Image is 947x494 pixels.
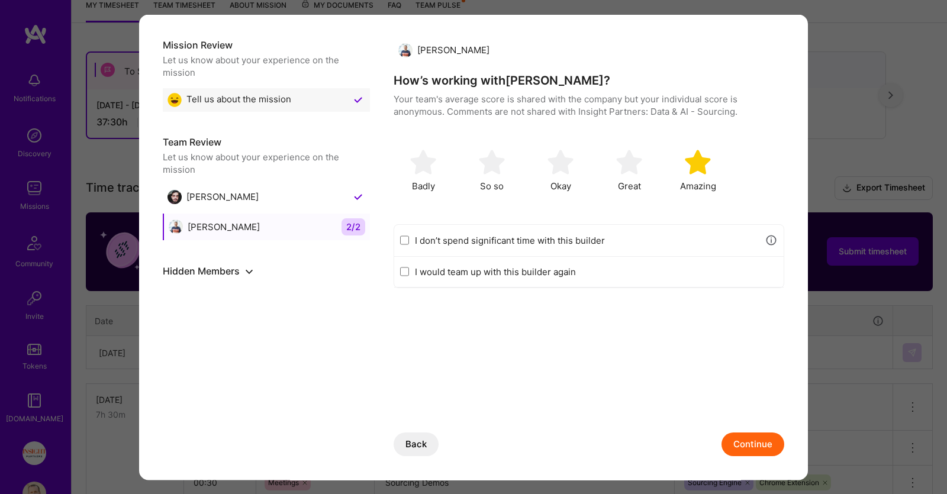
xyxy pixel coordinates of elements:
[680,180,716,192] span: Amazing
[351,92,365,106] img: Checkmark
[394,432,439,456] button: Back
[186,92,291,106] span: Tell us about the mission
[163,150,370,175] div: Let us know about your experience on the mission
[168,92,182,106] img: Great emoji
[169,219,260,234] div: [PERSON_NAME]
[169,219,183,234] img: Jonathan Poor
[721,432,784,456] button: Continue
[765,234,778,247] i: icon Info
[342,218,365,235] span: 2 / 2
[480,180,504,192] span: So so
[685,149,711,175] img: soso
[415,234,759,246] label: I don’t spend significant time with this builder
[415,265,778,277] label: I would team up with this builder again
[168,189,182,204] img: Raed Ali
[398,43,413,57] img: Jonathan Poor
[139,14,808,480] div: modal
[163,53,370,78] div: Let us know about your experience on the mission
[394,92,784,117] p: Your team's average score is shared with the company but your individual score is anonymous. Comm...
[168,189,259,204] div: [PERSON_NAME]
[412,180,435,192] span: Badly
[550,180,571,192] span: Okay
[398,43,489,57] div: [PERSON_NAME]
[163,263,370,277] h5: Hidden Members
[246,267,253,275] i: icon ArrowDownBlack
[242,263,256,277] button: show or hide hidden members
[479,149,505,175] img: soso
[410,149,436,175] img: soso
[618,180,641,192] span: Great
[616,149,642,175] img: soso
[351,189,365,204] img: Checkmark
[163,38,370,51] h5: Mission Review
[547,149,574,175] img: soso
[394,72,784,88] h4: How’s working with [PERSON_NAME] ?
[163,135,370,148] h5: Team Review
